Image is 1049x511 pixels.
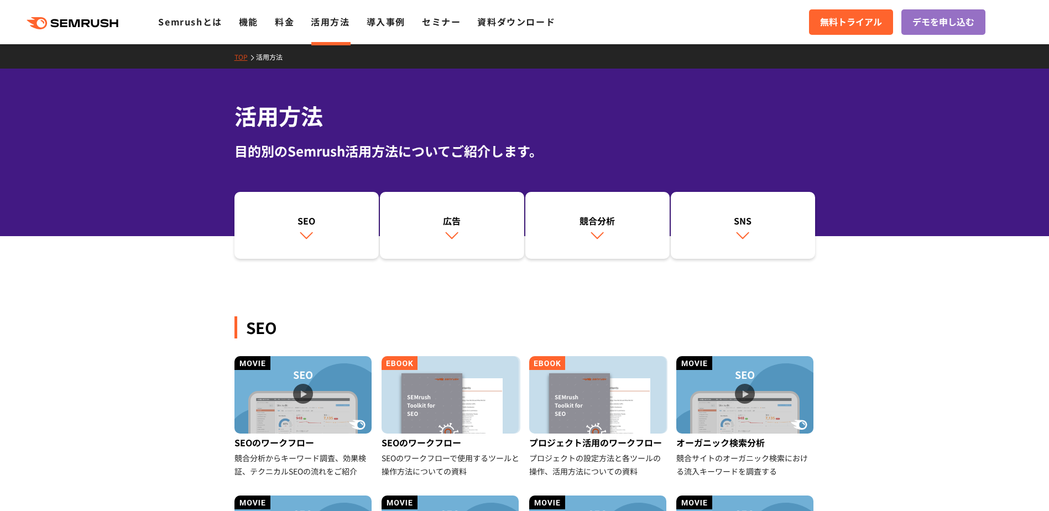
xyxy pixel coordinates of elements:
[820,15,882,29] span: 無料トライアル
[529,451,668,478] div: プロジェクトの設定方法と各ツールの操作、活用方法についての資料
[525,192,670,259] a: 競合分析
[901,9,985,35] a: デモを申し込む
[380,192,524,259] a: 広告
[382,434,520,451] div: SEOのワークフロー
[256,52,291,61] a: 活用方法
[239,15,258,28] a: 機能
[367,15,405,28] a: 導入事例
[234,141,815,161] div: 目的別のSemrush活用方法についてご紹介します。
[809,9,893,35] a: 無料トライアル
[240,214,373,227] div: SEO
[311,15,349,28] a: 活用方法
[912,15,974,29] span: デモを申し込む
[676,451,815,478] div: 競合サイトのオーガニック検索における流入キーワードを調査する
[234,451,373,478] div: 競合分析からキーワード調査、効果検証、テクニカルSEOの流れをご紹介
[382,451,520,478] div: SEOのワークフローで使用するツールと操作方法についての資料
[234,434,373,451] div: SEOのワークフロー
[234,52,256,61] a: TOP
[671,192,815,259] a: SNS
[158,15,222,28] a: Semrushとは
[676,214,810,227] div: SNS
[531,214,664,227] div: 競合分析
[234,192,379,259] a: SEO
[382,356,520,478] a: SEOのワークフロー SEOのワークフローで使用するツールと操作方法についての資料
[234,100,815,132] h1: 活用方法
[422,15,461,28] a: セミナー
[529,434,668,451] div: プロジェクト活用のワークフロー
[234,316,815,338] div: SEO
[385,214,519,227] div: 広告
[676,356,815,478] a: オーガニック検索分析 競合サイトのオーガニック検索における流入キーワードを調査する
[234,356,373,478] a: SEOのワークフロー 競合分析からキーワード調査、効果検証、テクニカルSEOの流れをご紹介
[477,15,555,28] a: 資料ダウンロード
[529,356,668,478] a: プロジェクト活用のワークフロー プロジェクトの設定方法と各ツールの操作、活用方法についての資料
[676,434,815,451] div: オーガニック検索分析
[275,15,294,28] a: 料金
